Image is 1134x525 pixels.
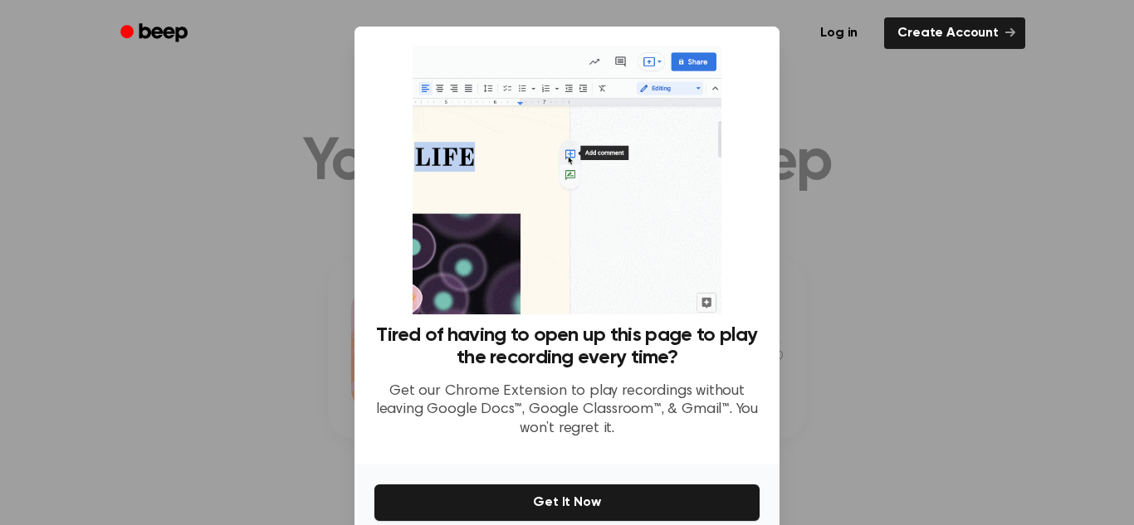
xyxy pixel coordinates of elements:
button: Get It Now [374,484,760,521]
p: Get our Chrome Extension to play recordings without leaving Google Docs™, Google Classroom™, & Gm... [374,382,760,439]
a: Log in [804,14,874,52]
a: Beep [109,17,203,50]
h3: Tired of having to open up this page to play the recording every time? [374,324,760,369]
a: Create Account [884,17,1025,49]
img: Beep extension in action [413,46,721,314]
